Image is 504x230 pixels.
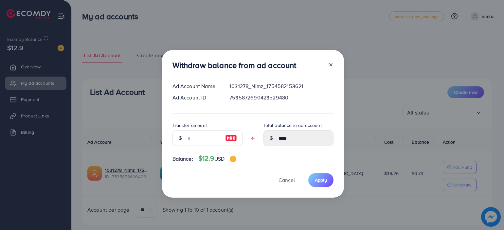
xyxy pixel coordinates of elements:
div: 1031278_Nimz_1754582153621 [224,82,338,90]
span: Apply [315,177,327,183]
label: Total balance in ad account [263,122,322,129]
span: USD [214,155,225,162]
span: Balance: [172,155,193,163]
img: image [225,134,237,142]
button: Apply [308,173,333,187]
label: Transfer amount [172,122,207,129]
h4: $12.9 [198,154,236,163]
img: image [230,156,236,162]
span: Cancel [279,176,295,184]
div: Ad Account Name [167,82,225,90]
div: 7535872690423529480 [224,94,338,101]
button: Cancel [270,173,303,187]
div: Ad Account ID [167,94,225,101]
h3: Withdraw balance from ad account [172,61,297,70]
